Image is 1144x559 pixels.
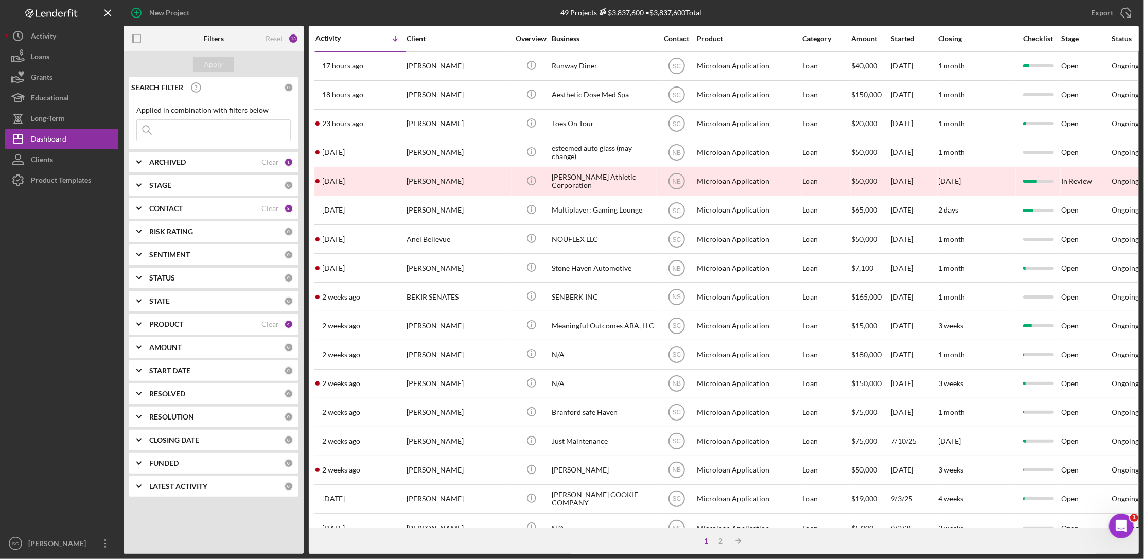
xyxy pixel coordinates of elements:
b: PRODUCT [149,320,183,328]
text: NB [672,178,681,185]
div: Ongoing [1112,495,1139,503]
time: 2025-09-08 17:30 [322,437,360,445]
time: 2025-09-03 18:35 [322,495,345,503]
div: Loan [802,514,850,541]
time: 1 month [938,90,965,99]
div: 0 [284,482,293,491]
time: 1 month [938,148,965,156]
div: Clear [261,204,279,213]
span: $50,000 [851,235,877,243]
div: [PERSON_NAME] [407,428,509,455]
b: RISK RATING [149,228,193,236]
div: Microloan Application [697,428,800,455]
span: $15,000 [851,321,877,330]
div: [PERSON_NAME] [407,81,509,109]
div: Open [1061,457,1111,484]
text: NB [672,467,681,474]
b: START DATE [149,366,190,375]
div: Microloan Application [697,168,800,195]
b: STATE [149,297,170,305]
time: 1 month [938,408,965,416]
div: Ongoing [1112,62,1139,70]
div: Open [1061,283,1111,310]
text: SC [672,63,681,70]
div: 4 [284,320,293,329]
div: Loan [802,254,850,282]
div: Loan [802,225,850,253]
text: NB [672,149,681,156]
span: $65,000 [851,205,877,214]
div: Just Maintenance [552,428,655,455]
div: 8 [284,204,293,213]
div: [PERSON_NAME] [407,197,509,224]
div: [DATE] [891,81,937,109]
text: SC [672,207,681,214]
div: [DATE] [891,225,937,253]
div: Loan [802,399,850,426]
b: SEARCH FILTER [131,83,183,92]
div: [DATE] [891,312,937,339]
div: 2 [714,537,728,545]
div: Ongoing [1112,293,1139,301]
a: Clients [5,149,118,170]
div: esteemed auto glass (may change) [552,139,655,166]
div: [PERSON_NAME] [26,533,93,556]
div: Loan [802,53,850,80]
time: 2025-09-17 15:11 [322,206,345,214]
text: SC [12,541,19,547]
div: Open [1061,341,1111,368]
div: Ongoing [1112,322,1139,330]
div: Microloan Application [697,399,800,426]
div: Ongoing [1112,437,1139,445]
div: [PERSON_NAME] [407,399,509,426]
text: SC [672,409,681,416]
div: Microloan Application [697,485,800,513]
time: 2 days [938,205,958,214]
text: SC [672,322,681,329]
div: Microloan Application [697,283,800,310]
time: 3 weeks [938,465,963,474]
div: Loan [802,81,850,109]
div: 0 [284,366,293,375]
div: Clients [31,149,53,172]
div: Overview [512,34,551,43]
div: In Review [1061,168,1111,195]
span: 1 [1130,514,1138,522]
div: 0 [284,459,293,468]
div: Loan [802,485,850,513]
div: Checklist [1016,34,1060,43]
div: Stone Haven Automotive [552,254,655,282]
div: Loan [802,428,850,455]
time: 2025-09-12 17:03 [322,293,360,301]
time: 4 weeks [938,494,963,503]
button: Long-Term [5,108,118,129]
div: [PERSON_NAME] [407,341,509,368]
text: SC [672,496,681,503]
div: [DATE] [891,370,937,397]
span: $19,000 [851,494,877,503]
div: 49 Projects • $3,837,600 Total [561,8,702,17]
span: $5,000 [851,523,873,532]
b: ARCHIVED [149,158,186,166]
div: Contact [657,34,696,43]
button: Loans [5,46,118,67]
div: Open [1061,485,1111,513]
div: [DATE] [891,341,937,368]
time: 2025-09-17 17:47 [322,177,345,185]
button: Activity [5,26,118,46]
div: [PERSON_NAME] [407,312,509,339]
b: Filters [203,34,224,43]
time: [DATE] [938,177,961,185]
span: $40,000 [851,61,877,70]
div: Business [552,34,655,43]
div: Activity [315,34,361,42]
span: $180,000 [851,350,882,359]
text: NS [672,293,681,301]
text: SC [672,438,681,445]
div: [PERSON_NAME] COOKIE COMPANY [552,485,655,513]
time: 1 month [938,61,965,70]
div: Open [1061,312,1111,339]
text: SC [672,352,681,359]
